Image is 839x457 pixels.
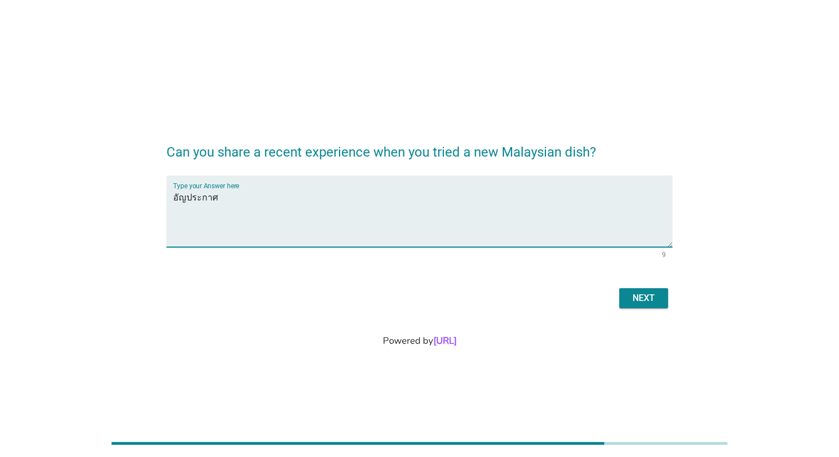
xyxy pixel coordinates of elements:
textarea: Type your Answer here [173,189,673,247]
div: Next [628,292,659,305]
button: Next [619,288,668,308]
h2: Can you share a recent experience when you tried a new Malaysian dish? [166,131,673,162]
div: Powered by [13,334,826,348]
div: 9 [662,252,666,258]
a: [URL] [433,334,457,347]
